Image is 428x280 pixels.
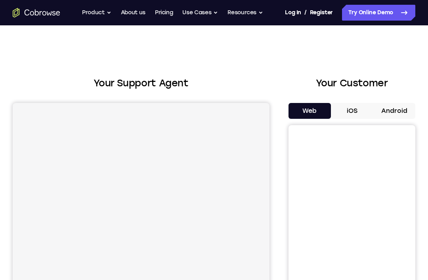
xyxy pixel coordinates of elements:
[155,5,173,21] a: Pricing
[289,103,331,119] button: Web
[285,5,301,21] a: Log In
[304,8,307,17] span: /
[13,76,269,90] h2: Your Support Agent
[182,5,218,21] button: Use Cases
[373,103,415,119] button: Android
[342,5,415,21] a: Try Online Demo
[289,76,415,90] h2: Your Customer
[82,5,111,21] button: Product
[227,5,263,21] button: Resources
[121,5,145,21] a: About us
[331,103,373,119] button: iOS
[13,8,60,17] a: Go to the home page
[310,5,333,21] a: Register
